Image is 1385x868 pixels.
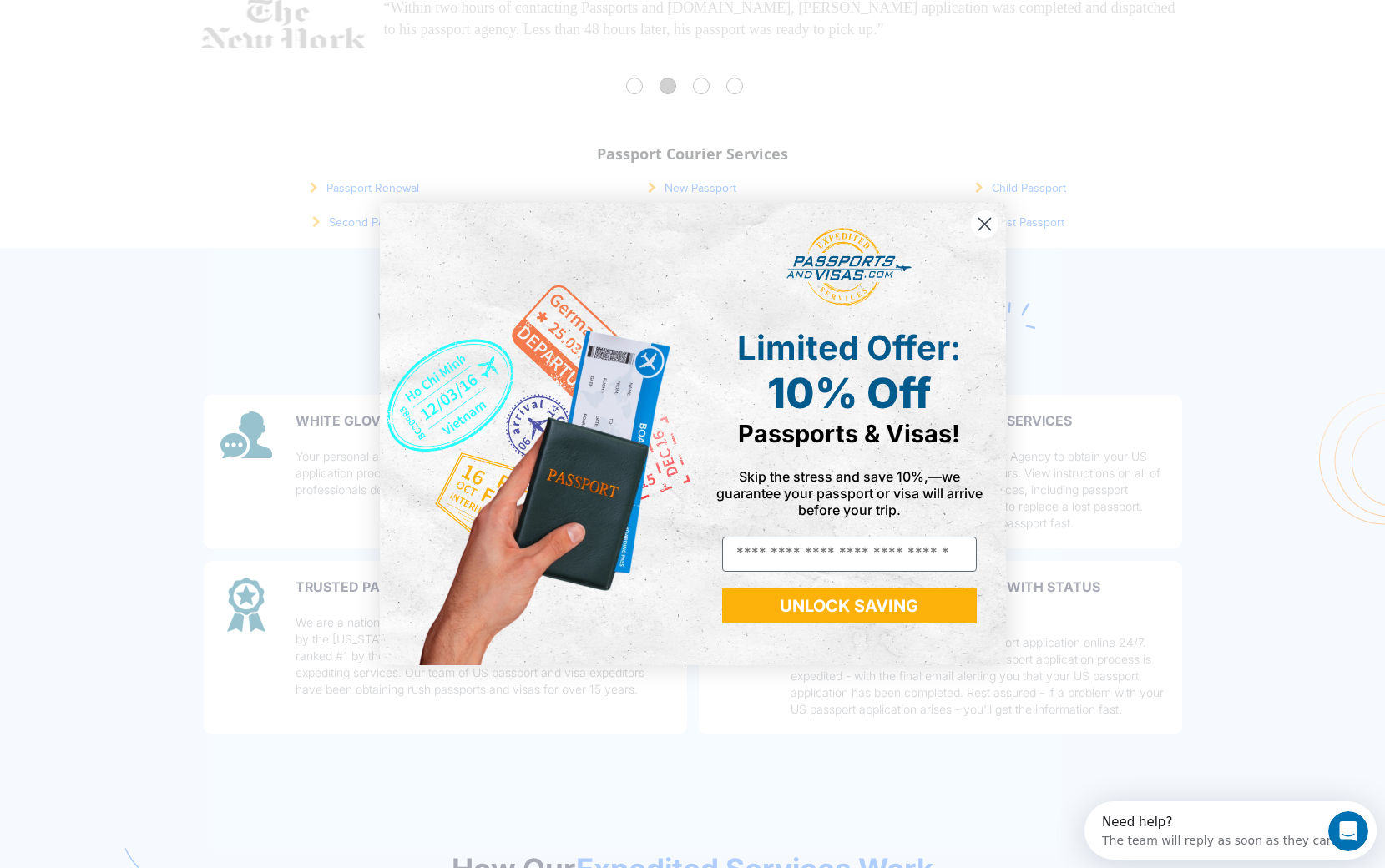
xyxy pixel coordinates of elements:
[767,368,931,418] span: 10% Off
[738,419,960,448] span: Passports & Visas!
[1084,801,1377,860] iframe: Intercom live chat discovery launcher
[380,203,693,664] img: de9cda0d-0715-46ca-9a25-073762a91ba7.png
[18,28,250,45] div: The team will reply as soon as they can
[716,468,983,518] span: Skip the stress and save 10%,—we guarantee your passport or visa will arrive before your trip.
[970,209,999,239] button: Close dialog
[737,327,961,368] span: Limited Offer:
[18,14,250,28] div: Need help?
[7,7,299,53] div: Open Intercom Messenger
[722,588,977,623] button: UNLOCK SAVING
[786,228,912,306] img: passports and visas
[1328,811,1368,851] iframe: Intercom live chat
